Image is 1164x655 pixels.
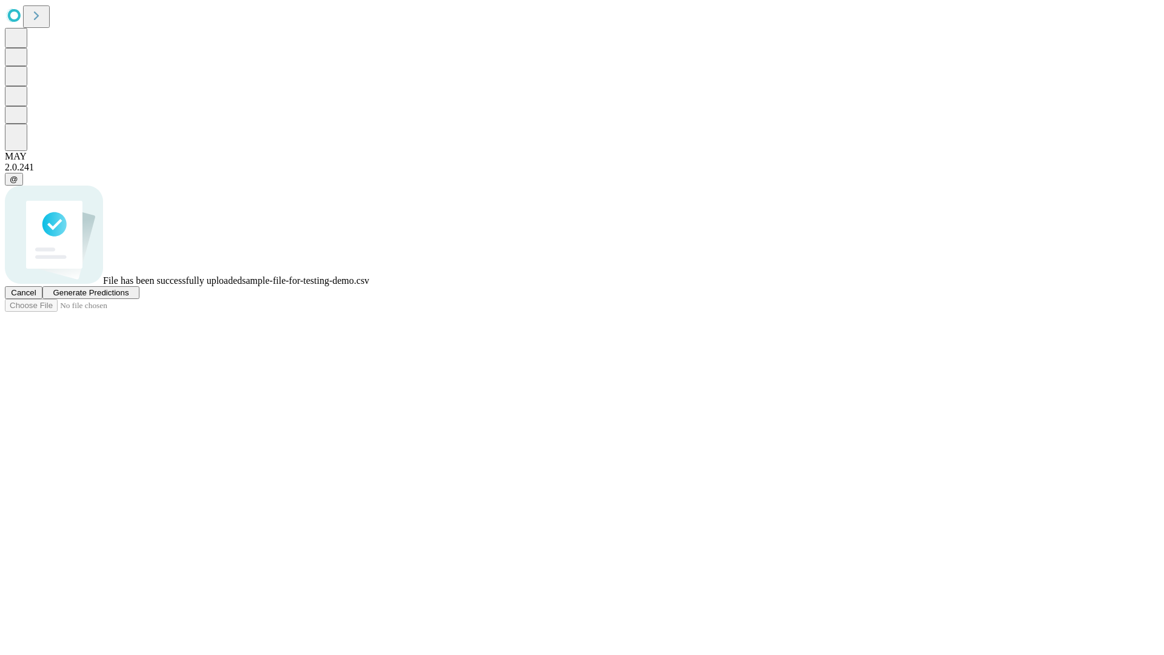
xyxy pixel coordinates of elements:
button: @ [5,173,23,186]
span: sample-file-for-testing-demo.csv [242,275,369,286]
span: File has been successfully uploaded [103,275,242,286]
span: @ [10,175,18,184]
div: 2.0.241 [5,162,1159,173]
div: MAY [5,151,1159,162]
button: Generate Predictions [42,286,139,299]
span: Generate Predictions [53,288,129,297]
span: Cancel [11,288,36,297]
button: Cancel [5,286,42,299]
